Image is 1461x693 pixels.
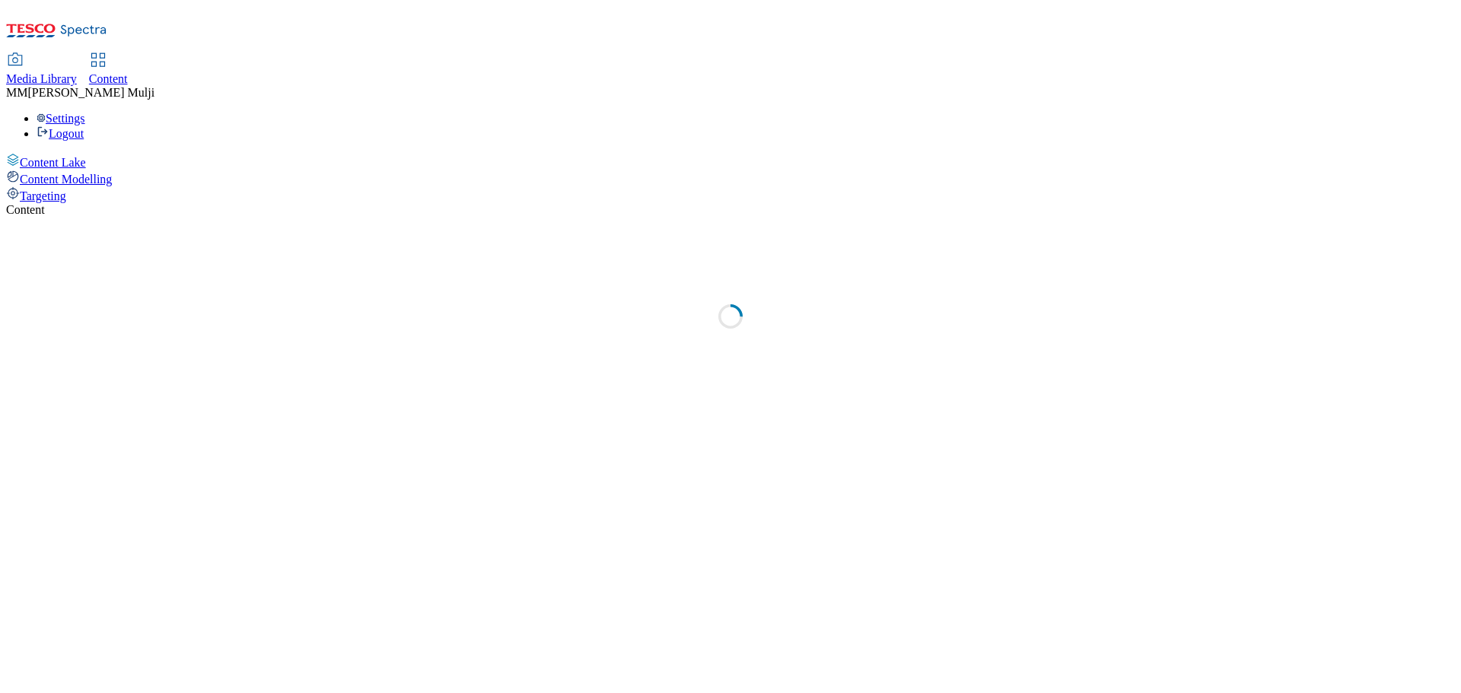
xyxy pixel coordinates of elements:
span: Content [89,72,128,85]
span: Content Lake [20,156,86,169]
a: Targeting [6,186,1455,203]
a: Settings [37,112,85,125]
a: Media Library [6,54,77,86]
a: Content Modelling [6,170,1455,186]
span: [PERSON_NAME] Mulji [27,86,154,99]
a: Content Lake [6,153,1455,170]
div: Content [6,203,1455,217]
a: Logout [37,127,84,140]
span: MM [6,86,27,99]
span: Content Modelling [20,173,112,186]
a: Content [89,54,128,86]
span: Targeting [20,189,66,202]
span: Media Library [6,72,77,85]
